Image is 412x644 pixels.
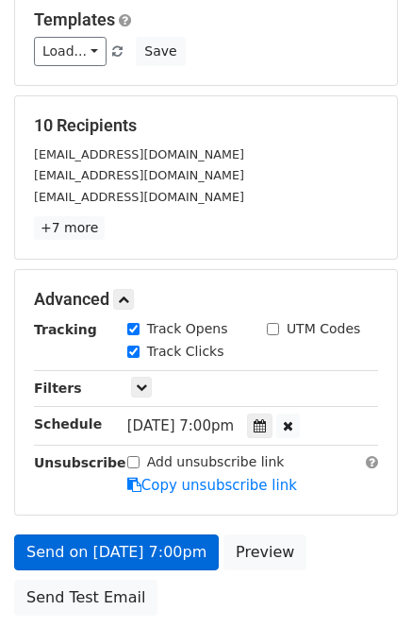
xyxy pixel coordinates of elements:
label: Track Opens [147,319,228,339]
strong: Tracking [34,322,97,337]
h5: 10 Recipients [34,115,378,136]
a: +7 more [34,216,105,240]
label: Add unsubscribe link [147,452,285,472]
a: Preview [223,534,306,570]
button: Save [136,37,185,66]
strong: Filters [34,381,82,396]
iframe: Chat Widget [318,553,412,644]
small: [EMAIL_ADDRESS][DOMAIN_NAME] [34,147,244,161]
a: Templates [34,9,115,29]
small: [EMAIL_ADDRESS][DOMAIN_NAME] [34,190,244,204]
a: Send on [DATE] 7:00pm [14,534,219,570]
a: Load... [34,37,107,66]
h5: Advanced [34,289,378,310]
label: Track Clicks [147,342,224,362]
small: [EMAIL_ADDRESS][DOMAIN_NAME] [34,168,244,182]
strong: Schedule [34,416,102,432]
span: [DATE] 7:00pm [127,417,234,434]
a: Send Test Email [14,580,157,616]
a: Copy unsubscribe link [127,477,297,494]
label: UTM Codes [287,319,360,339]
strong: Unsubscribe [34,455,126,470]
